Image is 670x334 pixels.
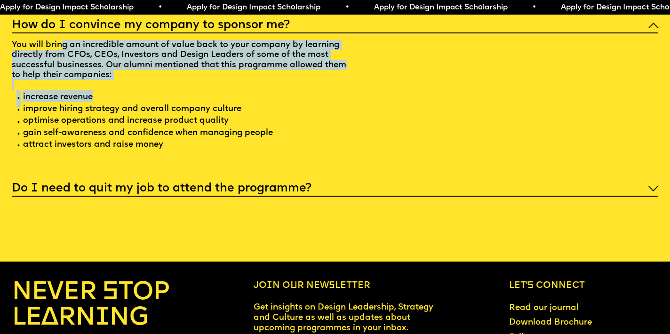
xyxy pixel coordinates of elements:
h5: How do I convince my company to sponsor me? [12,21,290,30]
span: · [16,129,21,139]
h4: NEVER STOP LEARNING [12,280,184,331]
a: Download Brochure [504,313,597,332]
p: You will bring an incredible amount of value back to your company by learning directly from CFOs,... [12,33,347,159]
h6: Join our newsletter [254,280,439,292]
a: Read our journal [504,298,583,318]
span: • [158,4,162,11]
span: • [532,4,536,11]
span: · [16,105,21,115]
h6: Let’s connect [509,280,658,292]
p: Get insights on Design Leadership, Strategy and Culture as well as updates about upcoming program... [254,302,439,334]
span: · [16,118,21,127]
h5: Do I need to quit my job to attend the programme? [12,184,311,193]
span: · [16,94,21,103]
span: · [16,141,21,151]
span: • [345,4,349,11]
